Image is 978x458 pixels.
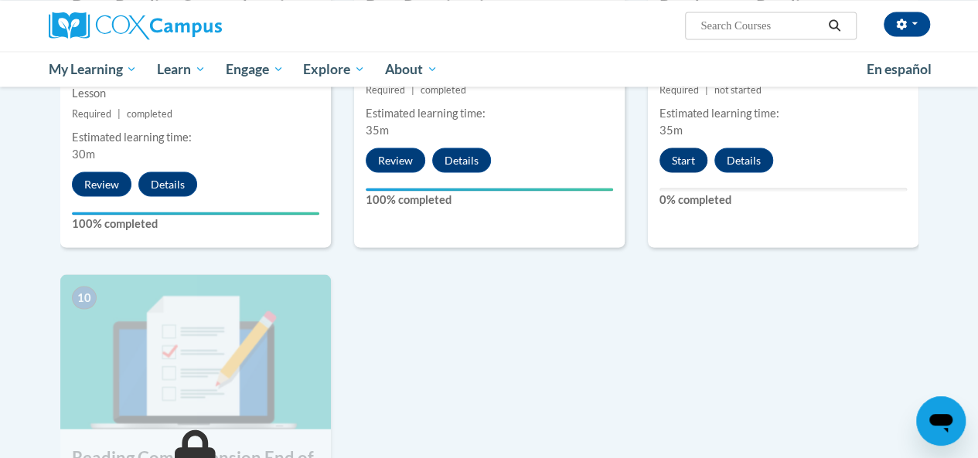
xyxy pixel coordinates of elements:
[867,60,932,76] span: En español
[147,51,216,87] a: Learn
[226,59,284,78] span: Engage
[699,16,823,35] input: Search Courses
[48,59,137,78] span: My Learning
[118,107,121,119] span: |
[72,215,319,232] label: 100% completed
[39,51,148,87] a: My Learning
[72,286,97,309] span: 10
[303,59,365,78] span: Explore
[72,212,319,215] div: Your progress
[366,83,405,95] span: Required
[157,59,206,78] span: Learn
[659,191,907,208] label: 0% completed
[884,12,930,36] button: Account Settings
[916,396,966,446] iframe: Button to launch messaging window
[857,53,942,85] a: En español
[705,83,708,95] span: |
[293,51,375,87] a: Explore
[659,104,907,121] div: Estimated learning time:
[72,147,95,160] span: 30m
[714,83,762,95] span: not started
[127,107,172,119] span: completed
[37,51,942,87] div: Main menu
[432,148,491,172] button: Details
[659,148,707,172] button: Start
[216,51,294,87] a: Engage
[49,12,327,39] a: Cox Campus
[49,12,222,39] img: Cox Campus
[421,83,466,95] span: completed
[366,123,389,136] span: 35m
[659,83,699,95] span: Required
[366,148,425,172] button: Review
[375,51,448,87] a: About
[714,148,773,172] button: Details
[659,123,683,136] span: 35m
[72,84,319,101] div: Lesson
[823,16,846,35] button: Search
[72,107,111,119] span: Required
[366,104,613,121] div: Estimated learning time:
[366,188,613,191] div: Your progress
[72,171,131,196] button: Review
[366,191,613,208] label: 100% completed
[138,171,197,196] button: Details
[411,83,414,95] span: |
[385,59,438,78] span: About
[60,274,331,429] img: Course Image
[72,128,319,145] div: Estimated learning time:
